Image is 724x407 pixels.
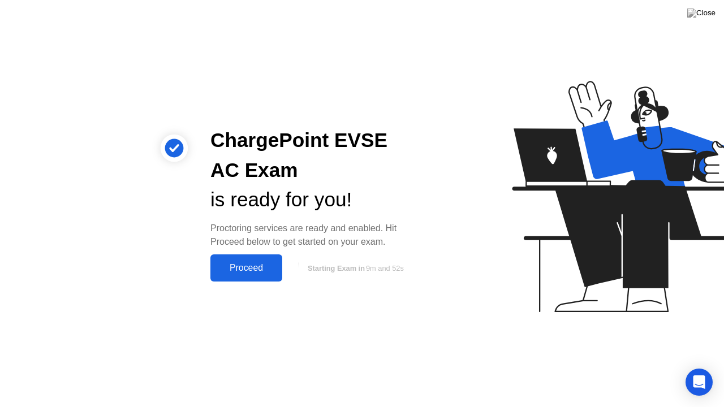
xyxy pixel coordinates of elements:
div: Proctoring services are ready and enabled. Hit Proceed below to get started on your exam. [210,222,421,249]
div: ChargePoint EVSE AC Exam [210,125,421,185]
img: Close [687,8,716,18]
span: 9m and 52s [366,264,404,272]
button: Starting Exam in9m and 52s [288,257,421,279]
div: Proceed [214,263,279,273]
button: Proceed [210,254,282,282]
div: Open Intercom Messenger [686,369,713,396]
div: is ready for you! [210,185,421,215]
